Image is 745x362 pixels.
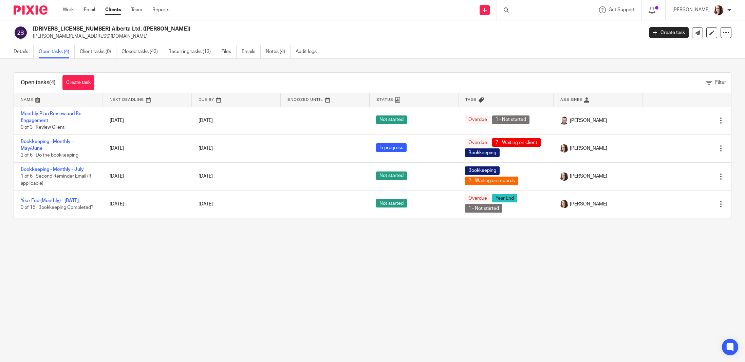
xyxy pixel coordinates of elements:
span: Year End [492,194,517,202]
td: [DATE] [103,107,192,134]
img: svg%3E [14,25,28,40]
a: Open tasks (4) [39,45,75,58]
span: [DATE] [199,174,213,179]
img: Kelsey%20Website-compressed%20Resized.jpg [560,200,568,208]
span: Not started [376,115,407,124]
a: Recurring tasks (13) [168,45,216,58]
span: Bookkeeping [465,166,500,175]
img: Shawn%20Headshot%2011-2020%20Cropped%20Resized2.jpg [560,116,568,125]
span: Get Support [609,7,635,12]
a: Audit logs [296,45,322,58]
img: Pixie [14,5,48,15]
span: 2 - Waiting on records [465,177,518,185]
a: Details [14,45,34,58]
span: [PERSON_NAME] [570,173,607,180]
span: [DATE] [199,202,213,206]
span: 2 of 6 · Do the bookkeeping [21,153,78,158]
span: 1 - Not started [492,115,529,124]
td: [DATE] [103,191,192,218]
span: Snoozed Until [287,98,323,102]
span: [DATE] [199,146,213,151]
span: Bookkeeping [465,148,500,157]
h1: Open tasks [21,79,56,86]
span: Filter [715,80,726,85]
a: Notes (4) [266,45,291,58]
td: [DATE] [103,134,192,162]
span: Not started [376,199,407,207]
span: [PERSON_NAME] [570,145,607,152]
a: Client tasks (0) [80,45,116,58]
span: 0 of 3 · Review Client [21,125,64,130]
span: (4) [49,80,56,85]
td: [DATE] [103,162,192,190]
span: In progress [376,143,407,152]
span: Status [376,98,393,102]
span: [PERSON_NAME] [570,201,607,207]
span: 1 of 6 · Second Reminder Email (if applicable) [21,174,91,186]
a: Emails [242,45,261,58]
a: Monthly Plan Review and Re-Engagement [21,111,83,123]
span: Overdue [465,115,490,124]
img: Kelsey%20Website-compressed%20Resized.jpg [560,173,568,181]
span: 7 - Waiting on client [492,138,541,147]
span: Tags [465,98,477,102]
a: Work [63,6,74,13]
span: [DATE] [199,118,213,123]
a: Clients [105,6,121,13]
p: [PERSON_NAME][EMAIL_ADDRESS][DOMAIN_NAME] [33,33,639,40]
span: Not started [376,171,407,180]
a: Closed tasks (43) [122,45,163,58]
a: Year End (Monthly) - [DATE] [21,198,79,203]
img: Kelsey%20Website-compressed%20Resized.jpg [560,144,568,152]
a: Files [221,45,237,58]
a: Create task [649,27,689,38]
span: Overdue [465,194,490,202]
img: Kelsey%20Website-compressed%20Resized.jpg [713,5,724,16]
a: Bookkeeping - Monthly - May/June [21,139,73,151]
a: Create task [62,75,94,90]
a: Reports [152,6,169,13]
a: Team [131,6,142,13]
a: Email [84,6,95,13]
a: Bookkeeping - Monthly - July [21,167,84,172]
span: Overdue [465,138,490,147]
span: 0 of 15 · Bookkeeping Completed? [21,205,93,210]
span: 1 - Not started [465,204,502,213]
h2: [DRIVERS_LICENSE_NUMBER] Alberta Ltd. ([PERSON_NAME]) [33,25,518,33]
span: [PERSON_NAME] [570,117,607,124]
p: [PERSON_NAME] [672,6,710,13]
